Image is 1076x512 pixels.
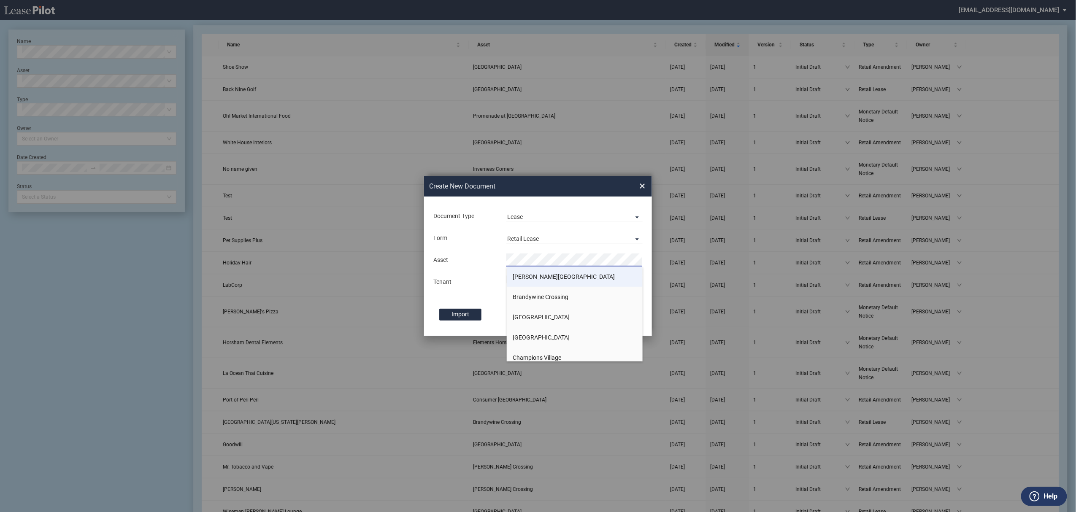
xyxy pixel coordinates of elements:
[513,354,562,361] span: Champions Village
[507,235,539,242] div: Retail Lease
[507,267,643,287] li: [PERSON_NAME][GEOGRAPHIC_DATA]
[506,232,643,244] md-select: Lease Form: Retail Lease
[1044,491,1057,502] label: Help
[513,314,570,321] span: [GEOGRAPHIC_DATA]
[639,179,645,193] span: ×
[513,294,569,300] span: Brandywine Crossing
[507,213,523,220] div: Lease
[507,307,643,327] li: [GEOGRAPHIC_DATA]
[506,210,643,222] md-select: Document Type: Lease
[507,327,643,348] li: [GEOGRAPHIC_DATA]
[428,234,501,243] div: Form
[439,309,481,321] label: Import
[507,348,643,368] li: Champions Village
[429,182,609,191] h2: Create New Document
[507,287,643,307] li: Brandywine Crossing
[424,176,652,337] md-dialog: Create New ...
[428,256,501,264] div: Asset
[513,273,615,280] span: [PERSON_NAME][GEOGRAPHIC_DATA]
[428,278,501,286] div: Tenant
[513,334,570,341] span: [GEOGRAPHIC_DATA]
[428,212,501,221] div: Document Type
